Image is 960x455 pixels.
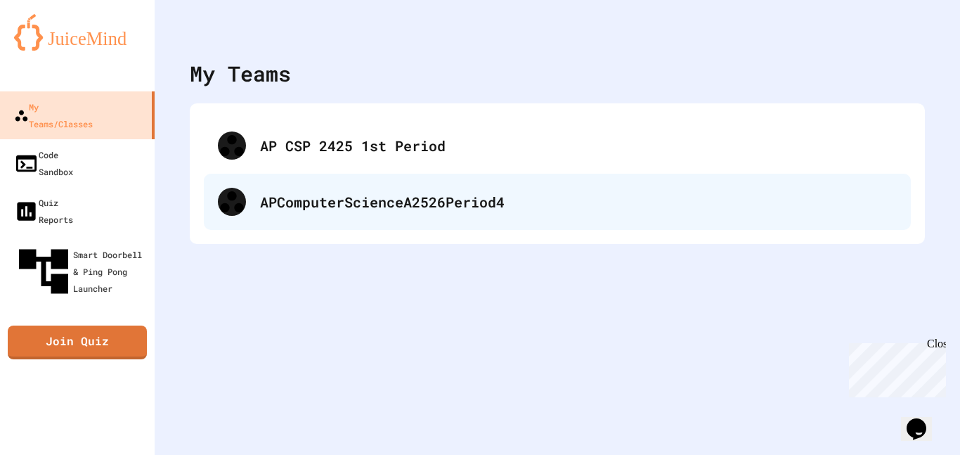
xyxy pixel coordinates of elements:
div: Smart Doorbell & Ping Pong Launcher [14,242,149,301]
img: logo-orange.svg [14,14,141,51]
div: AP CSP 2425 1st Period [260,135,897,156]
iframe: chat widget [901,399,946,441]
div: APComputerScienceA2526Period4 [260,191,897,212]
div: Code Sandbox [14,146,73,180]
div: AP CSP 2425 1st Period [204,117,911,174]
iframe: chat widget [843,338,946,397]
div: My Teams/Classes [14,98,93,132]
div: My Teams [190,58,291,89]
div: APComputerScienceA2526Period4 [204,174,911,230]
a: Join Quiz [8,326,147,359]
div: Chat with us now!Close [6,6,97,89]
div: Quiz Reports [14,194,73,228]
